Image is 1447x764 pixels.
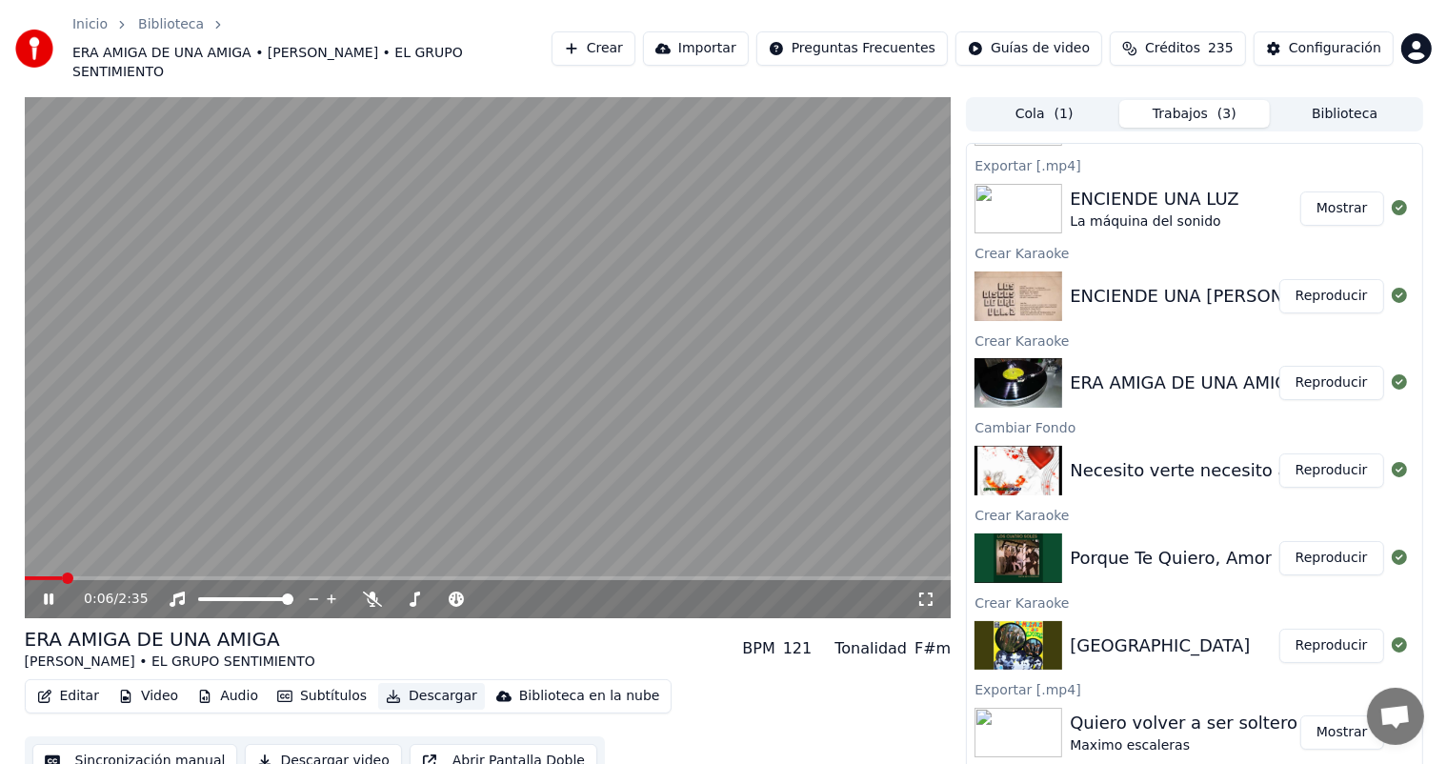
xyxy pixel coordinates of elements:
[914,637,951,660] div: F#m
[1270,100,1420,128] button: Biblioteca
[1070,545,1272,572] div: Porque Te Quiero, Amor
[378,683,485,710] button: Descargar
[955,31,1102,66] button: Guías de video
[118,590,148,609] span: 2:35
[190,683,266,710] button: Audio
[1070,633,1250,659] div: [GEOGRAPHIC_DATA]
[72,44,552,82] span: ERA AMIGA DE UNA AMIGA • [PERSON_NAME] • EL GRUPO SENTIMIENTO
[967,591,1421,613] div: Crear Karaoke
[1254,31,1394,66] button: Configuración
[967,153,1421,176] div: Exportar [.mp4]
[1300,715,1384,750] button: Mostrar
[84,590,113,609] span: 0:06
[969,100,1119,128] button: Cola
[15,30,53,68] img: youka
[1119,100,1270,128] button: Trabajos
[519,687,660,706] div: Biblioteca en la nube
[1289,39,1381,58] div: Configuración
[72,15,552,82] nav: breadcrumb
[1110,31,1246,66] button: Créditos235
[834,637,907,660] div: Tonalidad
[967,329,1421,352] div: Crear Karaoke
[967,415,1421,438] div: Cambiar Fondo
[1070,212,1239,231] div: La máquina del sonido
[967,241,1421,264] div: Crear Karaoke
[967,677,1421,700] div: Exportar [.mp4]
[1279,366,1384,400] button: Reproducir
[1208,39,1234,58] span: 235
[25,626,315,653] div: ERA AMIGA DE UNA AMIGA
[1367,688,1424,745] a: Chat abierto
[25,653,315,672] div: [PERSON_NAME] • EL GRUPO SENTIMIENTO
[643,31,749,66] button: Importar
[552,31,635,66] button: Crear
[30,683,107,710] button: Editar
[756,31,948,66] button: Preguntas Frecuentes
[1055,105,1074,124] span: ( 1 )
[783,637,813,660] div: 121
[1070,186,1239,212] div: ENCIENDE UNA LUZ
[270,683,374,710] button: Subtítulos
[138,15,204,34] a: Biblioteca
[84,590,130,609] div: /
[1279,541,1384,575] button: Reproducir
[1300,191,1384,226] button: Mostrar
[111,683,186,710] button: Video
[1279,279,1384,313] button: Reproducir
[742,637,774,660] div: BPM
[1070,457,1446,484] div: Necesito verte necesito amor -- MANANTIAL
[967,503,1421,526] div: Crear Karaoke
[72,15,108,34] a: Inicio
[1145,39,1200,58] span: Créditos
[1279,629,1384,663] button: Reproducir
[1070,710,1297,736] div: Quiero volver a ser soltero
[1217,105,1236,124] span: ( 3 )
[1279,453,1384,488] button: Reproducir
[1070,736,1297,755] div: Maximo escaleras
